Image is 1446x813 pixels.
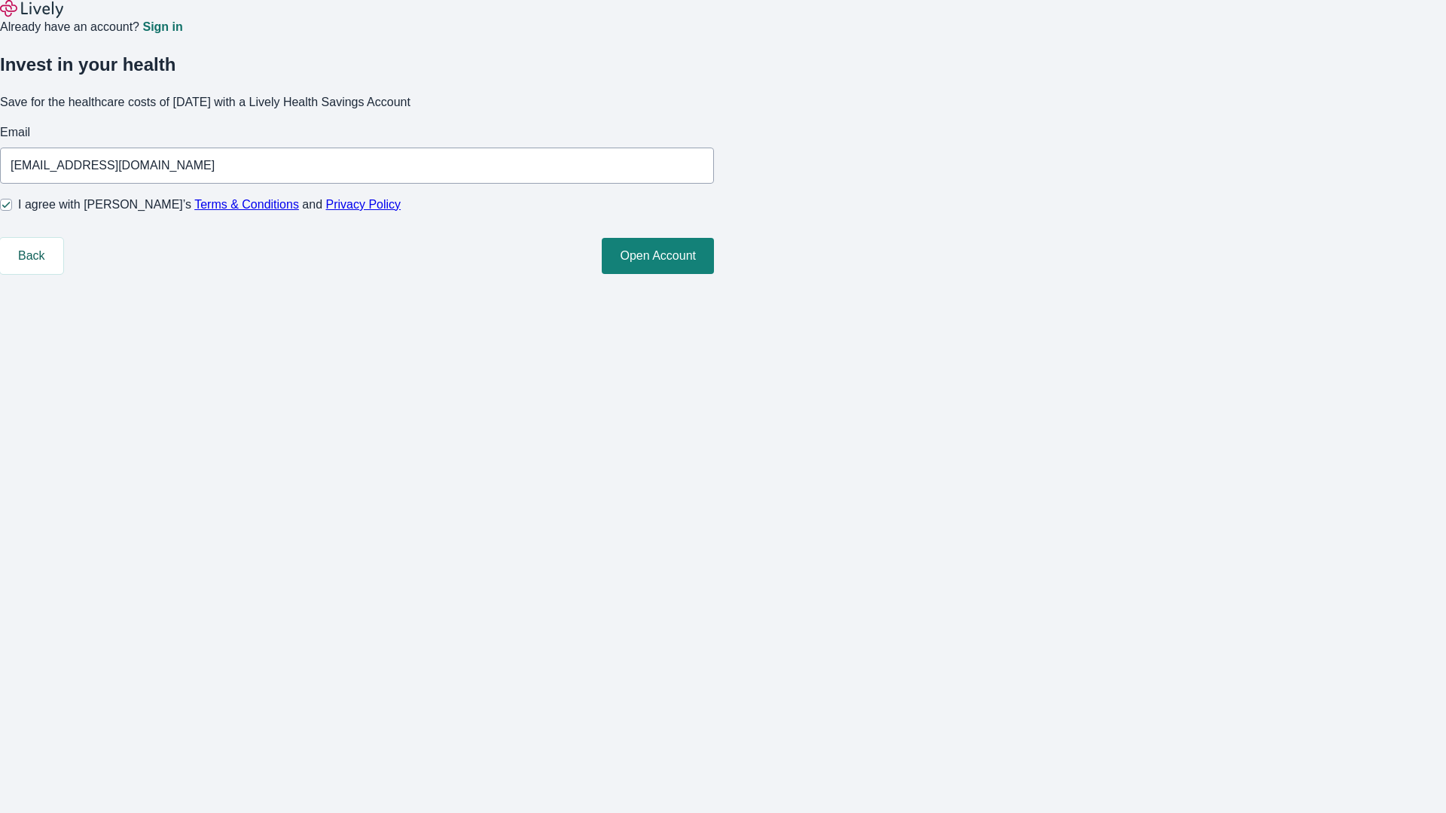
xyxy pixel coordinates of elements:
a: Privacy Policy [326,198,401,211]
a: Terms & Conditions [194,198,299,211]
a: Sign in [142,21,182,33]
button: Open Account [602,238,714,274]
span: I agree with [PERSON_NAME]’s and [18,196,401,214]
